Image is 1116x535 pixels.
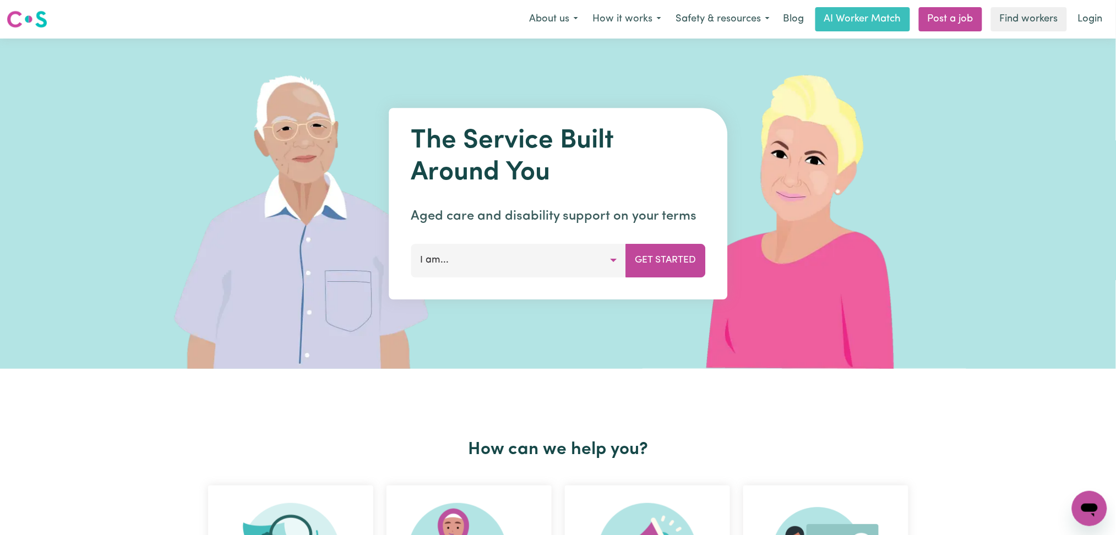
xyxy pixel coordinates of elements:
[1071,7,1109,31] a: Login
[411,125,705,189] h1: The Service Built Around You
[522,8,585,31] button: About us
[668,8,777,31] button: Safety & resources
[815,7,910,31] a: AI Worker Match
[991,7,1067,31] a: Find workers
[411,244,626,277] button: I am...
[1072,491,1107,526] iframe: Button to launch messaging window
[411,206,705,226] p: Aged care and disability support on your terms
[919,7,982,31] a: Post a job
[625,244,705,277] button: Get Started
[585,8,668,31] button: How it works
[7,7,47,32] a: Careseekers logo
[202,439,915,460] h2: How can we help you?
[777,7,811,31] a: Blog
[7,9,47,29] img: Careseekers logo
